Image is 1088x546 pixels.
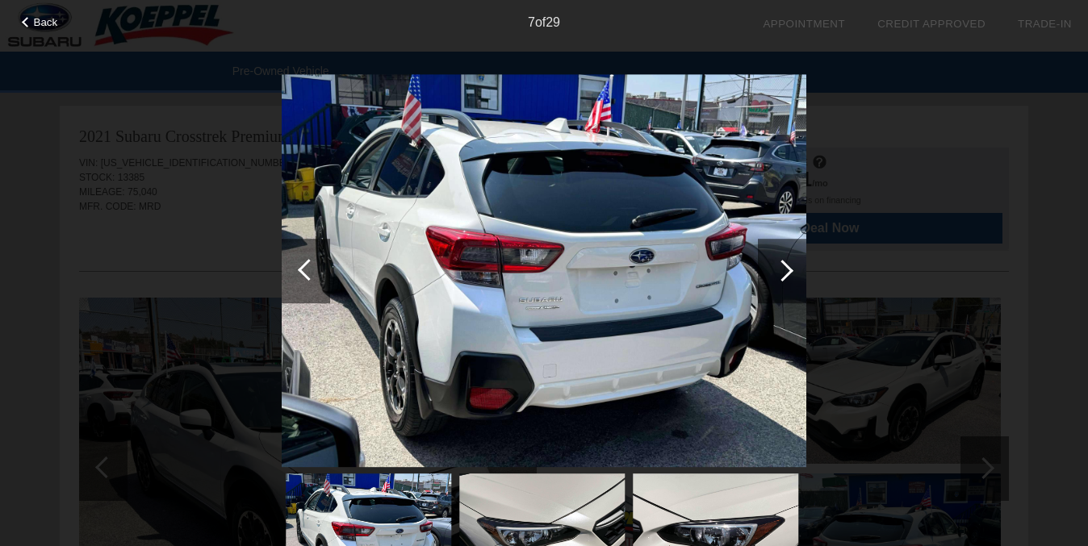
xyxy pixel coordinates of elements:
img: e9616779616acfab8c62698357b0e2a3x.jpg [282,74,806,468]
a: Trade-In [1018,18,1072,30]
span: Back [34,16,58,28]
span: 7 [528,15,535,29]
a: Appointment [763,18,845,30]
span: 29 [546,15,560,29]
a: Credit Approved [877,18,985,30]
